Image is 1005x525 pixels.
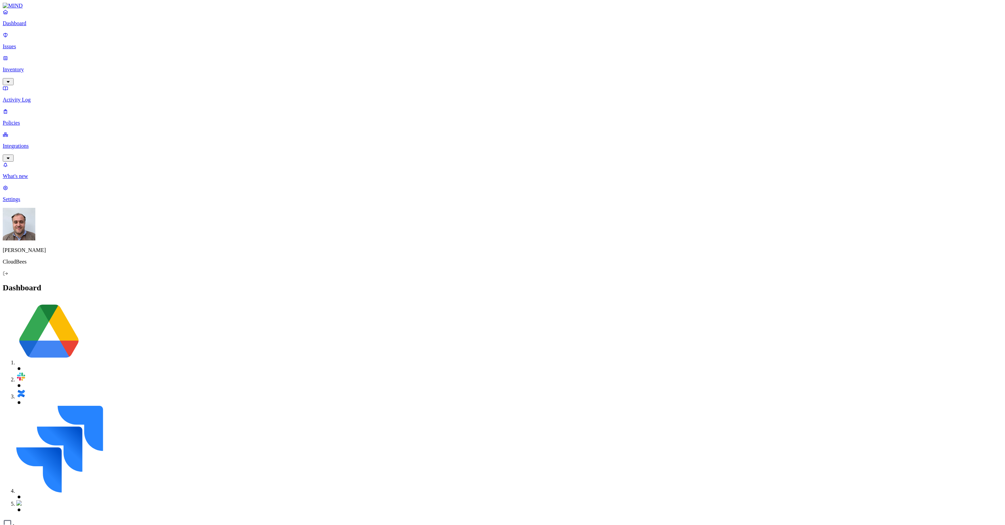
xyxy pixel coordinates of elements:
p: Settings [3,196,1002,202]
a: Integrations [3,131,1002,161]
a: Dashboard [3,9,1002,26]
a: Policies [3,108,1002,126]
img: salesforce-DvIMi8EW.svg [16,500,22,506]
img: svg+xml,%3c [16,406,103,493]
p: Dashboard [3,20,1002,26]
a: Settings [3,185,1002,202]
a: Activity Log [3,85,1002,103]
img: svg%3e [16,372,26,381]
img: Filip Vlasic [3,208,35,240]
h2: Dashboard [3,283,1002,292]
img: svg%3e [16,299,82,364]
p: Integrations [3,143,1002,149]
a: Inventory [3,55,1002,84]
p: Activity Log [3,97,1002,103]
p: What's new [3,173,1002,179]
img: svg%3e [16,389,26,398]
p: CloudBees [3,259,1002,265]
p: Policies [3,120,1002,126]
a: Issues [3,32,1002,50]
img: MIND [3,3,23,9]
p: [PERSON_NAME] [3,247,1002,253]
a: What's new [3,162,1002,179]
p: Issues [3,43,1002,50]
a: MIND [3,3,1002,9]
p: Inventory [3,67,1002,73]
